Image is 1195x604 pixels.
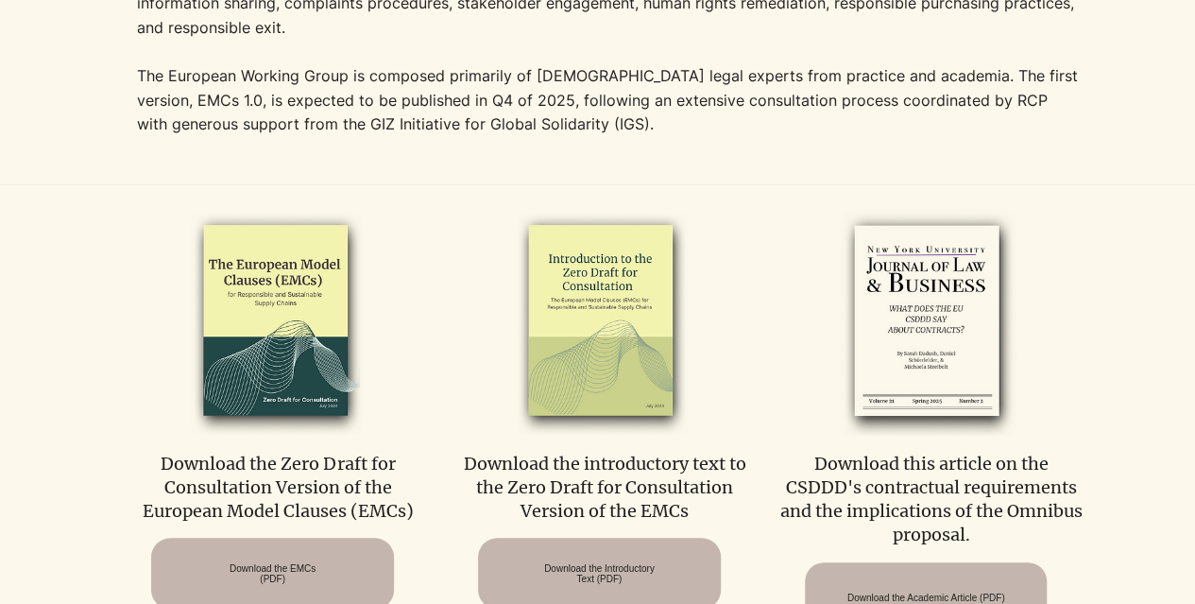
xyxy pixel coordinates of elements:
img: emcs_zero_draft_intro_2024_edited.png [469,207,733,437]
span: Download the Introductory Text (PDF) [544,563,655,584]
img: RCP Toolkit Cover Mockups 1 (6)_edited.png [795,207,1059,437]
p: Download the introductory text to the Zero Draft for Consultation Version of the EMCs [453,452,757,524]
img: EMCs-zero-draft-2024_edited.png [143,207,406,437]
p: The European Working Group is composed primarily of [DEMOGRAPHIC_DATA] legal experts from practic... [137,64,1082,137]
p: Download the Zero Draft for Consultation Version of the European Model Clauses (EMCs) [127,452,430,524]
span: Download the Academic Article (PDF) [847,593,1005,603]
p: Download this article on the CSDDD's contractual requirements and the implications of the Omnibus... [780,452,1084,547]
span: Download the EMCs (PDF) [230,563,316,584]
